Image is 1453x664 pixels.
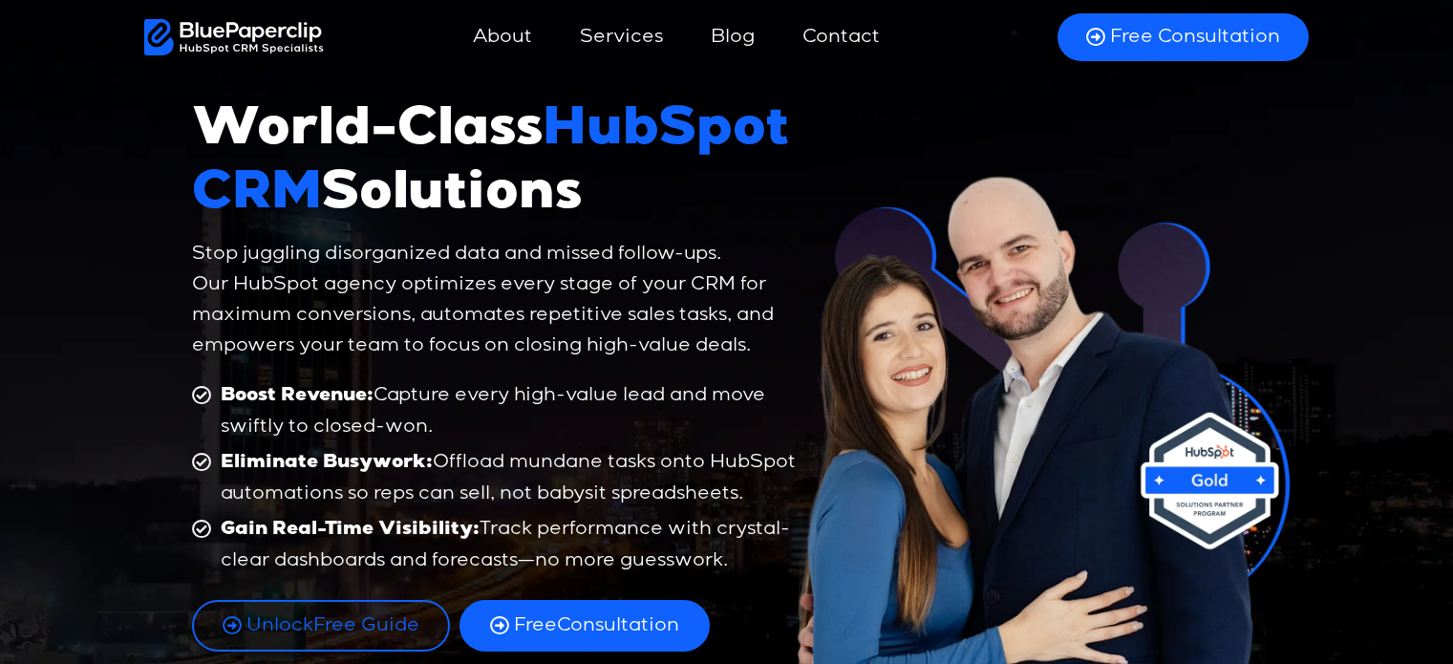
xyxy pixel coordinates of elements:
a: About [454,14,551,60]
a: UnlockFree Guide [192,600,450,652]
a: FreeConsultation [459,600,710,652]
a: Free Consultation [1058,13,1309,61]
span: Track performance with crystal-clear dashboards and forecasts—no more guesswork. [216,514,804,576]
a: Contact [783,14,899,60]
span: Offload mundane tasks onto HubSpot automations so reps can sell, not babysit spreadsheets. [216,447,804,509]
a: Services [561,14,682,60]
p: Stop juggling disorganized data and missed follow-ups. Our HubSpot agency optimizes every stage o... [192,239,804,361]
b: Boost Revenue: [221,387,374,406]
b: Gain Real-Time Visibility: [221,521,480,540]
span: Consultation [514,613,679,638]
span: Unlock [246,616,313,635]
span: Free [514,616,557,635]
a: Blog [692,14,774,60]
img: BluePaperClip Logo White [144,19,325,55]
nav: Menu [324,14,1034,60]
h1: World-Class Solutions [192,101,804,229]
span: Free Consultation [1110,25,1280,50]
span: Free Guide [246,613,419,638]
span: Capture every high-value lead and move swiftly to closed-won. [216,380,804,442]
b: Eliminate Busywork: [221,454,433,473]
